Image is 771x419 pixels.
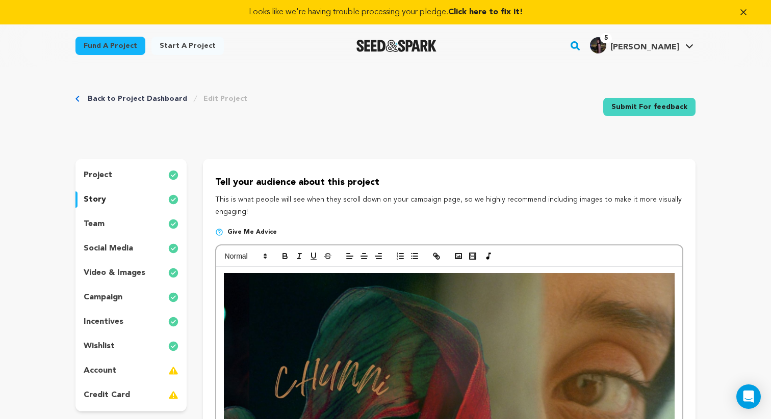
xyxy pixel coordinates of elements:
[168,365,178,377] img: warning-full.svg
[168,389,178,401] img: warning-full.svg
[84,218,105,230] p: team
[215,228,223,236] img: help-circle.svg
[203,94,247,104] a: Edit Project
[168,316,178,328] img: check-circle-full.svg
[736,384,761,409] div: Open Intercom Messenger
[356,40,436,52] a: Seed&Spark Homepage
[227,228,277,236] span: Give me advice
[215,194,683,218] p: This is what people will see when they scroll down on your campaign page, so we highly recommend ...
[168,340,178,352] img: check-circle-full.svg
[603,98,696,116] a: Submit For feedback
[84,389,130,401] p: credit card
[168,267,178,279] img: check-circle-full.svg
[75,37,145,55] a: Fund a project
[168,169,178,181] img: check-circle-full.svg
[75,191,187,208] button: story
[84,193,106,206] p: story
[75,289,187,305] button: campaign
[588,35,696,57] span: Kaashvi A.'s Profile
[84,365,116,377] p: account
[600,33,612,43] span: 5
[168,193,178,206] img: check-circle-full.svg
[75,314,187,330] button: incentives
[590,37,606,53] img: 8b2c249d74023a58.jpg
[75,167,187,183] button: project
[215,175,683,190] p: Tell your audience about this project
[610,43,679,51] span: [PERSON_NAME]
[75,362,187,379] button: account
[75,94,247,104] div: Breadcrumb
[84,316,123,328] p: incentives
[88,94,187,104] a: Back to Project Dashboard
[168,218,178,230] img: check-circle-full.svg
[75,265,187,281] button: video & images
[75,387,187,403] button: credit card
[75,216,187,232] button: team
[448,8,523,16] span: Click here to fix it!
[151,37,224,55] a: Start a project
[590,37,679,53] div: Kaashvi A.'s Profile
[84,242,133,255] p: social media
[356,40,436,52] img: Seed&Spark Logo Dark Mode
[588,35,696,53] a: Kaashvi A.'s Profile
[75,240,187,257] button: social media
[168,291,178,303] img: check-circle-full.svg
[84,169,112,181] p: project
[84,340,115,352] p: wishlist
[84,291,122,303] p: campaign
[84,267,145,279] p: video & images
[75,338,187,354] button: wishlist
[12,6,759,18] a: Looks like we're having trouble processing your pledge.Click here to fix it!
[168,242,178,255] img: check-circle-full.svg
